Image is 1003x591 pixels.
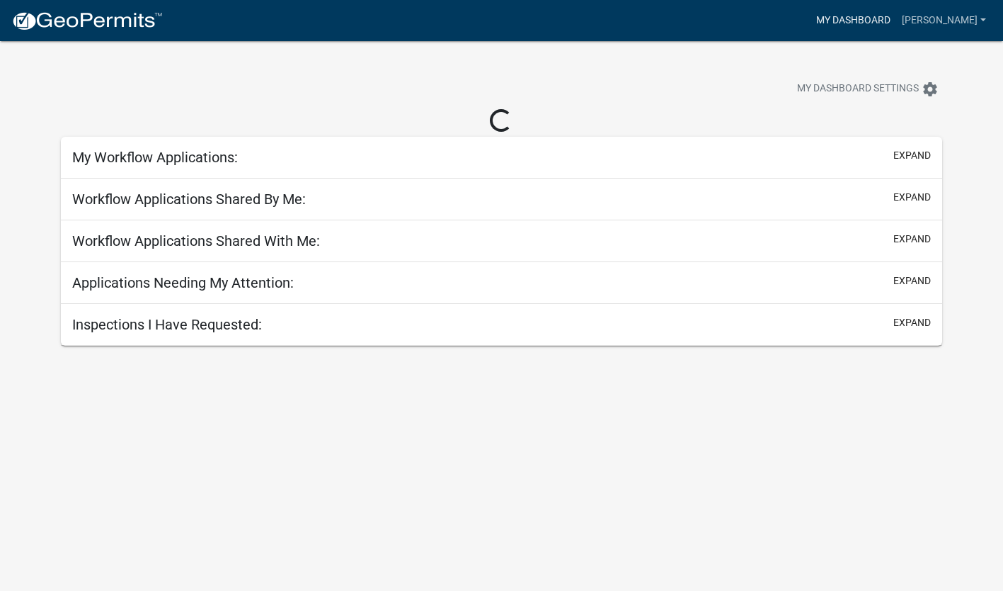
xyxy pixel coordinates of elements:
[72,149,238,166] h5: My Workflow Applications:
[893,274,931,288] button: expand
[810,7,896,34] a: My Dashboard
[893,232,931,247] button: expand
[786,75,950,103] button: My Dashboard Settingssettings
[72,191,306,208] h5: Workflow Applications Shared By Me:
[893,190,931,205] button: expand
[922,81,939,98] i: settings
[72,232,320,249] h5: Workflow Applications Shared With Me:
[72,316,262,333] h5: Inspections I Have Requested:
[797,81,919,98] span: My Dashboard Settings
[72,274,294,291] h5: Applications Needing My Attention:
[896,7,992,34] a: [PERSON_NAME]
[893,315,931,330] button: expand
[893,148,931,163] button: expand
